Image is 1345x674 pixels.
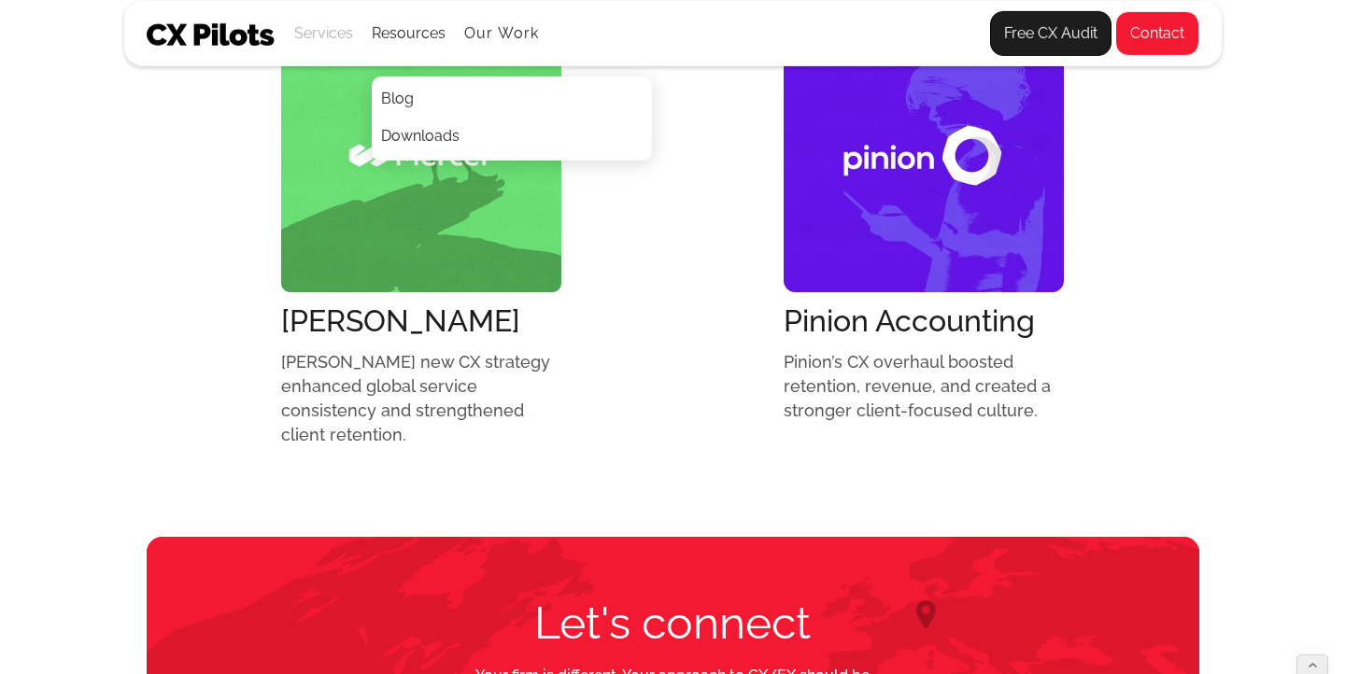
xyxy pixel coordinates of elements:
div: Resources [372,21,446,47]
p: Pinion’s CX overhaul boosted retention, revenue, and created a stronger client-focused culture. [784,350,1064,423]
a: Contact [1115,11,1199,56]
h2: Let's connect [435,597,910,649]
div: [PERSON_NAME] [281,303,561,339]
a: Pinion AccountingPinion’s CX overhaul boosted retention, revenue, and created a stronger client-f... [784,20,1064,438]
a: [PERSON_NAME][PERSON_NAME] new CX strategy enhanced global service consistency and strengthened c... [281,20,561,462]
a: Our Work [464,25,540,42]
p: [PERSON_NAME] new CX strategy enhanced global service consistency and strengthened client retention. [281,350,561,447]
a: Downloads [376,119,464,156]
div: Pinion Accounting [784,303,1064,339]
div: Services [294,21,353,47]
div: Resources [372,2,446,65]
a: Blog [376,81,418,119]
a: Free CX Audit [990,11,1111,56]
div: Services [294,2,353,65]
nav: Resources [372,77,652,161]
